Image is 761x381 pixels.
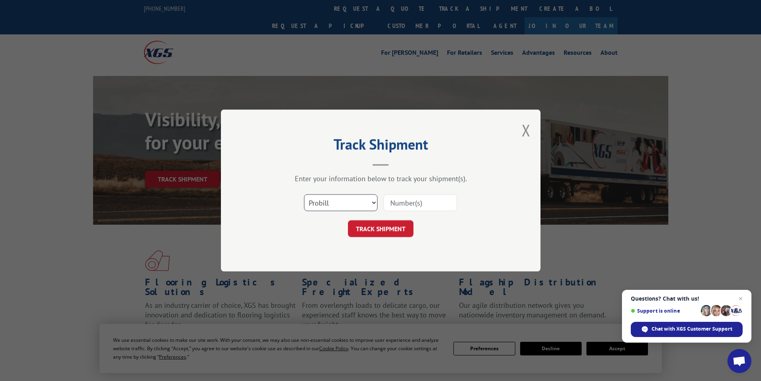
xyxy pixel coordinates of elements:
[348,220,413,237] button: TRACK SHIPMENT
[383,194,457,211] input: Number(s)
[631,308,698,314] span: Support is online
[736,294,745,303] span: Close chat
[261,139,501,154] h2: Track Shipment
[727,349,751,373] div: Open chat
[652,325,732,333] span: Chat with XGS Customer Support
[631,295,743,302] span: Questions? Chat with us!
[522,120,531,141] button: Close modal
[261,174,501,183] div: Enter your information below to track your shipment(s).
[631,322,743,337] div: Chat with XGS Customer Support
